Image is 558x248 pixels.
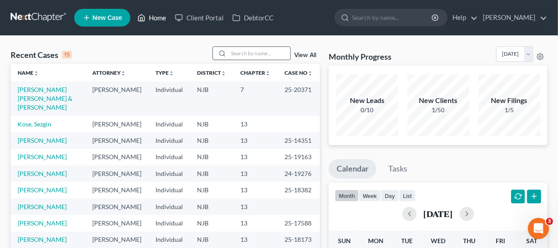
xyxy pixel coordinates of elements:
h2: [DATE] [424,209,453,218]
td: Individual [148,149,190,165]
td: NJB [190,116,233,132]
a: [PERSON_NAME] [18,170,67,177]
td: [PERSON_NAME] [85,232,148,248]
td: Individual [148,215,190,231]
a: DebtorCC [228,10,278,26]
a: Nameunfold_more [18,69,39,76]
td: 13 [233,232,277,248]
td: [PERSON_NAME] [85,198,148,215]
a: Tasks [380,159,415,179]
iframe: Intercom live chat [528,218,549,239]
td: Individual [148,116,190,132]
td: [PERSON_NAME] [85,182,148,198]
div: New Clients [407,95,469,106]
td: 25-18173 [277,232,320,248]
a: [PERSON_NAME] [18,137,67,144]
input: Search by name... [228,47,290,60]
td: NJB [190,215,233,231]
i: unfold_more [307,71,313,76]
td: [PERSON_NAME] [85,81,148,115]
h3: Monthly Progress [329,51,391,62]
td: 13 [233,149,277,165]
span: Sun [338,237,351,244]
a: Home [133,10,171,26]
td: NJB [190,232,233,248]
span: Wed [431,237,445,244]
td: [PERSON_NAME] [85,132,148,149]
span: Thu [463,237,476,244]
a: View All [294,52,316,58]
td: 25-19163 [277,149,320,165]
i: unfold_more [265,71,270,76]
span: 3 [546,218,553,225]
a: [PERSON_NAME] [18,203,67,210]
td: Individual [148,198,190,215]
td: NJB [190,81,233,115]
td: 13 [233,132,277,149]
td: NJB [190,198,233,215]
a: Districtunfold_more [197,69,226,76]
div: New Filings [478,95,540,106]
span: Tue [401,237,413,244]
i: unfold_more [221,71,226,76]
td: 13 [233,165,277,182]
td: 13 [233,215,277,231]
td: 7 [233,81,277,115]
a: Kose, Sezgin [18,120,51,128]
td: Individual [148,165,190,182]
td: 25-17588 [277,215,320,231]
td: [PERSON_NAME] [85,165,148,182]
div: 1/5 [478,106,540,114]
button: day [381,190,399,202]
a: Chapterunfold_more [240,69,270,76]
span: Mon [368,237,383,244]
div: New Leads [336,95,398,106]
td: Individual [148,81,190,115]
td: NJB [190,132,233,149]
td: Individual [148,182,190,198]
td: NJB [190,149,233,165]
td: NJB [190,182,233,198]
div: 1/50 [407,106,469,114]
a: Client Portal [171,10,228,26]
button: list [399,190,416,202]
div: 0/10 [336,106,398,114]
a: Case Nounfold_more [285,69,313,76]
span: New Case [92,15,122,21]
td: 24-19276 [277,165,320,182]
td: 13 [233,198,277,215]
a: [PERSON_NAME] [PERSON_NAME] & [PERSON_NAME] [18,86,72,111]
i: unfold_more [121,71,126,76]
a: [PERSON_NAME] [478,10,547,26]
td: 25-14351 [277,132,320,149]
a: [PERSON_NAME] [18,186,67,194]
td: Individual [148,132,190,149]
td: 25-20371 [277,81,320,115]
td: [PERSON_NAME] [85,215,148,231]
button: month [335,190,359,202]
a: [PERSON_NAME] [18,219,67,227]
input: Search by name... [352,9,433,26]
td: Individual [148,232,190,248]
td: 25-18382 [277,182,320,198]
a: Help [448,10,478,26]
button: week [359,190,381,202]
td: [PERSON_NAME] [85,149,148,165]
td: NJB [190,165,233,182]
a: Typeunfold_more [156,69,174,76]
span: Fri [496,237,505,244]
a: Attorneyunfold_more [92,69,126,76]
span: Sat [526,237,537,244]
div: Recent Cases [11,50,72,60]
i: unfold_more [34,71,39,76]
div: 15 [62,51,72,59]
a: Calendar [329,159,376,179]
a: [PERSON_NAME] [18,153,67,160]
a: [PERSON_NAME] [18,236,67,243]
td: 13 [233,116,277,132]
td: [PERSON_NAME] [85,116,148,132]
td: 13 [233,182,277,198]
i: unfold_more [169,71,174,76]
